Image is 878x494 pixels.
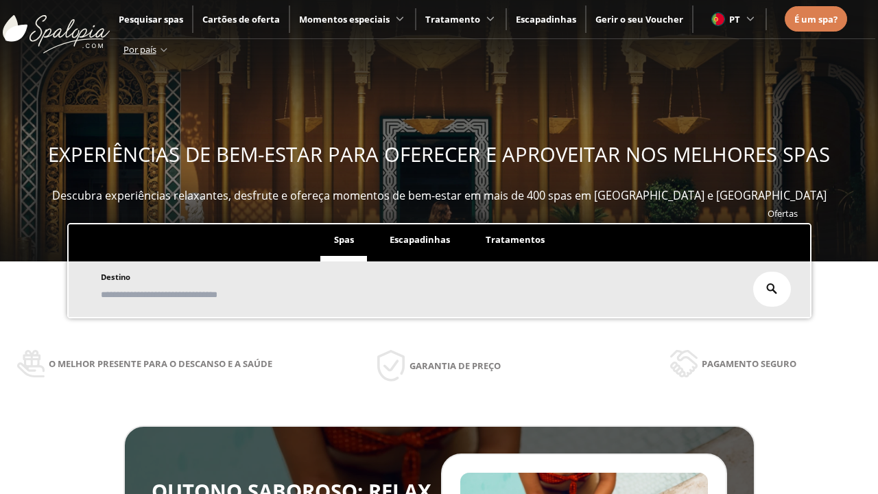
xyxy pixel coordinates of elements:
span: Spas [334,233,354,246]
a: Cartões de oferta [202,13,280,25]
span: EXPERIÊNCIAS DE BEM-ESTAR PARA OFERECER E APROVEITAR NOS MELHORES SPAS [48,141,830,168]
span: Descubra experiências relaxantes, desfrute e ofereça momentos de bem-estar em mais de 400 spas em... [52,188,827,203]
img: ImgLogoSpalopia.BvClDcEz.svg [3,1,110,54]
a: É um spa? [794,12,838,27]
a: Gerir o seu Voucher [595,13,683,25]
span: Garantia de preço [410,358,501,373]
a: Ofertas [768,207,798,220]
span: Tratamentos [486,233,545,246]
span: É um spa? [794,13,838,25]
a: Escapadinhas [516,13,576,25]
span: Pagamento seguro [702,356,796,371]
span: Escapadinhas [390,233,450,246]
a: Pesquisar spas [119,13,183,25]
span: Destino [101,272,130,282]
span: O melhor presente para o descanso e a saúde [49,356,272,371]
span: Por país [123,43,156,56]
